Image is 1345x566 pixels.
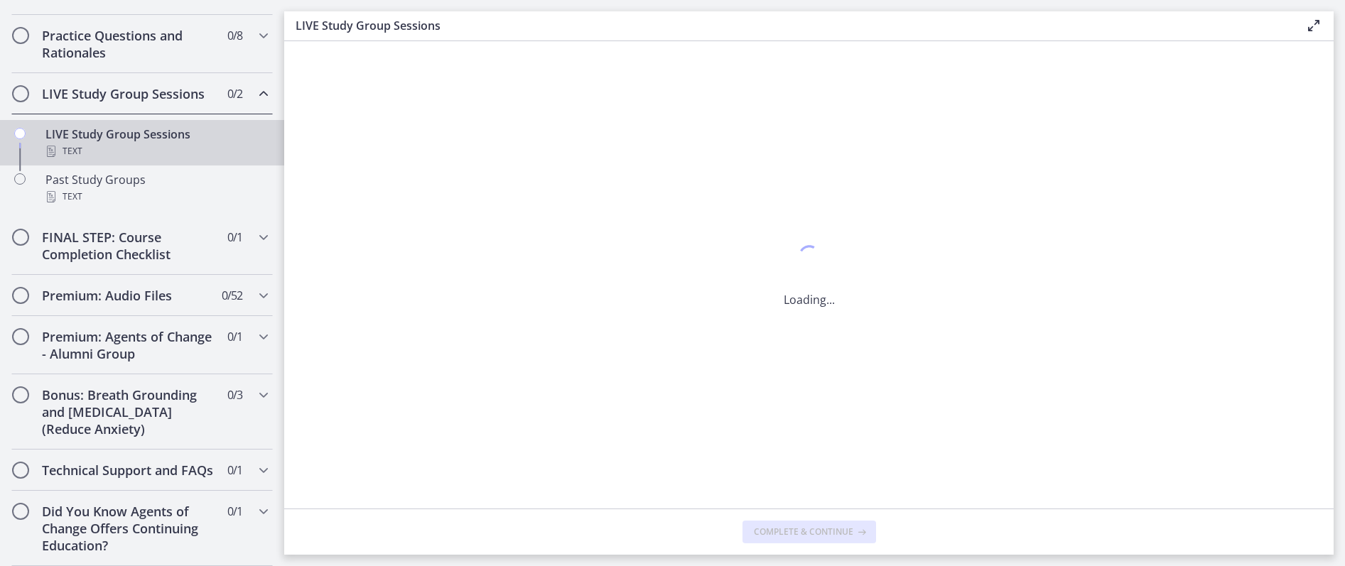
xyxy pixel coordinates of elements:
[222,287,242,304] span: 0 / 52
[42,328,215,362] h2: Premium: Agents of Change - Alumni Group
[742,521,876,543] button: Complete & continue
[784,241,835,274] div: 1
[42,229,215,263] h2: FINAL STEP: Course Completion Checklist
[227,229,242,246] span: 0 / 1
[296,17,1282,34] h3: LIVE Study Group Sessions
[784,291,835,308] p: Loading...
[227,85,242,102] span: 0 / 2
[227,328,242,345] span: 0 / 1
[754,526,853,538] span: Complete & continue
[227,462,242,479] span: 0 / 1
[42,27,215,61] h2: Practice Questions and Rationales
[45,126,267,160] div: LIVE Study Group Sessions
[227,503,242,520] span: 0 / 1
[45,171,267,205] div: Past Study Groups
[45,188,267,205] div: Text
[42,462,215,479] h2: Technical Support and FAQs
[42,85,215,102] h2: LIVE Study Group Sessions
[45,143,267,160] div: Text
[42,386,215,437] h2: Bonus: Breath Grounding and [MEDICAL_DATA] (Reduce Anxiety)
[227,386,242,403] span: 0 / 3
[42,503,215,554] h2: Did You Know Agents of Change Offers Continuing Education?
[42,287,215,304] h2: Premium: Audio Files
[227,27,242,44] span: 0 / 8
